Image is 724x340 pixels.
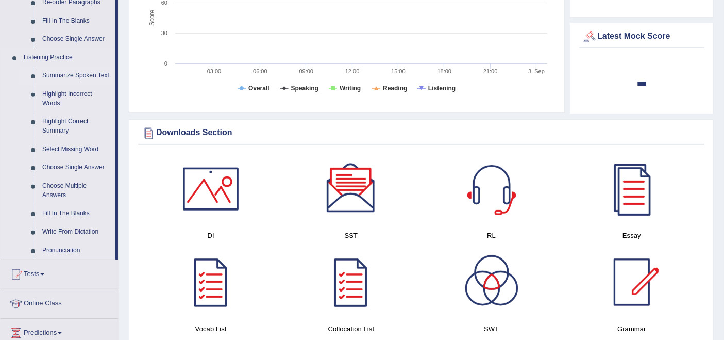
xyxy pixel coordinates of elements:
[146,230,276,241] h4: DI
[391,68,406,74] text: 15:00
[141,125,702,141] div: Downloads Section
[148,9,156,26] tspan: Score
[38,223,115,241] a: Write From Dictation
[38,12,115,30] a: Fill In The Blanks
[38,67,115,85] a: Summarize Spoken Text
[38,30,115,48] a: Choose Single Answer
[1,289,118,315] a: Online Class
[437,68,452,74] text: 18:00
[38,140,115,159] a: Select Missing Word
[19,48,115,67] a: Listening Practice
[567,323,697,334] h4: Grammar
[345,68,360,74] text: 12:00
[427,230,557,241] h4: RL
[291,85,318,92] tspan: Speaking
[567,230,697,241] h4: Essay
[253,68,267,74] text: 06:00
[286,230,416,241] h4: SST
[38,241,115,260] a: Pronunciation
[340,85,361,92] tspan: Writing
[161,30,167,36] text: 30
[38,177,115,204] a: Choose Multiple Answers
[483,68,498,74] text: 21:00
[1,260,118,286] a: Tests
[428,85,456,92] tspan: Listening
[299,68,313,74] text: 09:00
[582,29,702,44] div: Latest Mock Score
[248,85,270,92] tspan: Overall
[38,158,115,177] a: Choose Single Answer
[636,62,648,100] b: -
[383,85,407,92] tspan: Reading
[38,85,115,112] a: Highlight Incorrect Words
[164,60,167,67] text: 0
[207,68,222,74] text: 03:00
[146,323,276,334] h4: Vocab List
[38,204,115,223] a: Fill In The Blanks
[286,323,416,334] h4: Collocation List
[427,323,557,334] h4: SWT
[528,68,545,74] tspan: 3. Sep
[38,112,115,140] a: Highlight Correct Summary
